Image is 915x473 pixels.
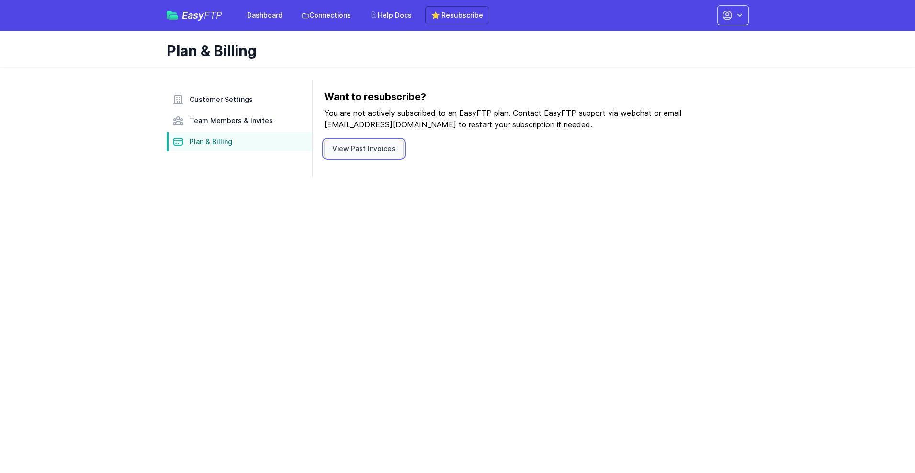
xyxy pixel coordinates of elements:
[167,11,222,20] a: EasyFTP
[167,11,178,20] img: easyftp_logo.png
[425,6,489,24] a: ⭐ Resubscribe
[167,42,741,59] h1: Plan & Billing
[167,111,312,130] a: Team Members & Invites
[190,116,273,125] span: Team Members & Invites
[324,107,737,130] p: You are not actively subscribed to an EasyFTP plan. Contact EasyFTP support via webchat or email ...
[182,11,222,20] span: Easy
[167,90,312,109] a: Customer Settings
[190,137,232,146] span: Plan & Billing
[324,90,737,107] h3: Want to resubscribe?
[204,10,222,21] span: FTP
[364,7,418,24] a: Help Docs
[190,95,253,104] span: Customer Settings
[167,132,312,151] a: Plan & Billing
[241,7,288,24] a: Dashboard
[324,140,404,158] a: View Past Invoices
[296,7,357,24] a: Connections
